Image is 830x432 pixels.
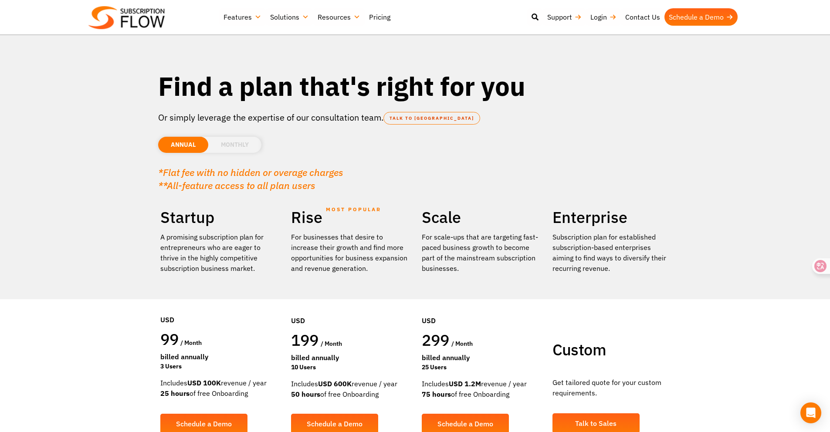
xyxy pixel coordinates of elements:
div: 3 Users [160,362,278,371]
h2: Enterprise [552,207,670,227]
span: Schedule a Demo [176,420,232,427]
div: USD [422,289,539,330]
span: 299 [422,330,450,350]
a: Contact Us [621,8,664,26]
div: Includes revenue / year of free Onboarding [422,378,539,399]
a: Schedule a Demo [664,8,738,26]
li: ANNUAL [158,137,208,153]
span: MOST POPULAR [326,199,381,219]
a: Login [586,8,621,26]
p: Get tailored quote for your custom requirements. [552,377,670,398]
strong: 75 hours [422,390,451,398]
p: Subscription plan for established subscription-based enterprises aiming to find ways to diversify... [552,232,670,273]
a: TALK TO [GEOGRAPHIC_DATA] [383,112,480,125]
span: / month [180,339,202,347]
img: Subscriptionflow [88,6,165,29]
a: Solutions [266,8,313,26]
span: 99 [160,329,179,349]
div: 10 Users [291,363,409,372]
h1: Find a plan that's right for you [158,70,672,102]
strong: USD 100K [187,378,221,387]
strong: USD 1.2M [449,379,481,388]
div: USD [291,289,409,330]
div: Billed Annually [160,351,278,362]
div: For businesses that desire to increase their growth and find more opportunities for business expa... [291,232,409,273]
span: Custom [552,339,606,360]
p: A promising subscription plan for entrepreneurs who are eager to thrive in the highly competitive... [160,232,278,273]
div: Open Intercom Messenger [800,402,821,423]
div: Billed Annually [422,352,539,363]
div: Billed Annually [291,352,409,363]
a: Pricing [365,8,395,26]
span: Talk to Sales [575,420,617,427]
div: 25 Users [422,363,539,372]
strong: 50 hours [291,390,320,398]
em: *Flat fee with no hidden or overage charges [158,166,343,179]
div: Includes revenue / year of free Onboarding [291,378,409,399]
p: Or simply leverage the expertise of our consultation team. [158,111,672,124]
span: 199 [291,330,319,350]
span: / month [451,340,473,348]
a: Resources [313,8,365,26]
h2: Scale [422,207,539,227]
a: Support [543,8,586,26]
span: Schedule a Demo [307,420,362,427]
h2: Rise [291,207,409,227]
h2: Startup [160,207,278,227]
em: **All-feature access to all plan users [158,179,315,192]
div: Includes revenue / year of free Onboarding [160,378,278,398]
span: Schedule a Demo [437,420,493,427]
span: / month [321,340,342,348]
div: For scale-ups that are targeting fast-paced business growth to become part of the mainstream subs... [422,232,539,273]
li: MONTHLY [208,137,261,153]
a: Features [219,8,266,26]
strong: USD 600K [318,379,352,388]
div: USD [160,288,278,329]
strong: 25 hours [160,389,190,398]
